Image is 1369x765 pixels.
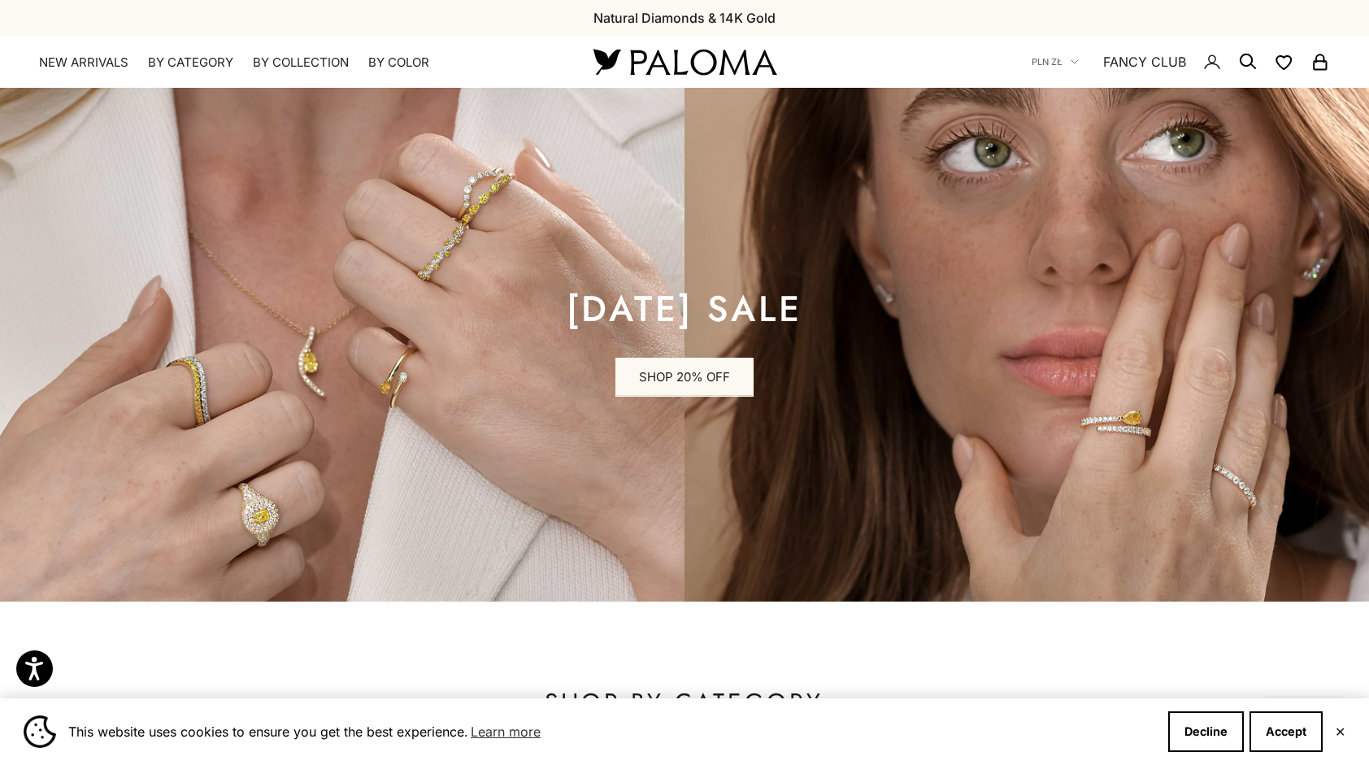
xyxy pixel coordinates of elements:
[1103,51,1186,72] a: FANCY CLUB
[1168,711,1244,752] button: Decline
[1032,54,1063,69] span: PLN zł
[39,54,554,71] nav: Primary navigation
[593,7,776,28] p: Natural Diamonds & 14K Gold
[253,54,349,71] summary: By Collection
[1032,36,1330,88] nav: Secondary navigation
[468,719,543,744] a: Learn more
[24,715,56,748] img: Cookie banner
[615,358,754,397] a: SHOP 20% OFF
[567,293,802,325] p: [DATE] sale
[108,686,1261,719] p: SHOP BY CATEGORY
[1249,711,1323,752] button: Accept
[148,54,233,71] summary: By Category
[1335,727,1345,737] button: Close
[39,54,128,71] a: NEW ARRIVALS
[1032,54,1079,69] button: PLN zł
[368,54,429,71] summary: By Color
[68,719,1155,744] span: This website uses cookies to ensure you get the best experience.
